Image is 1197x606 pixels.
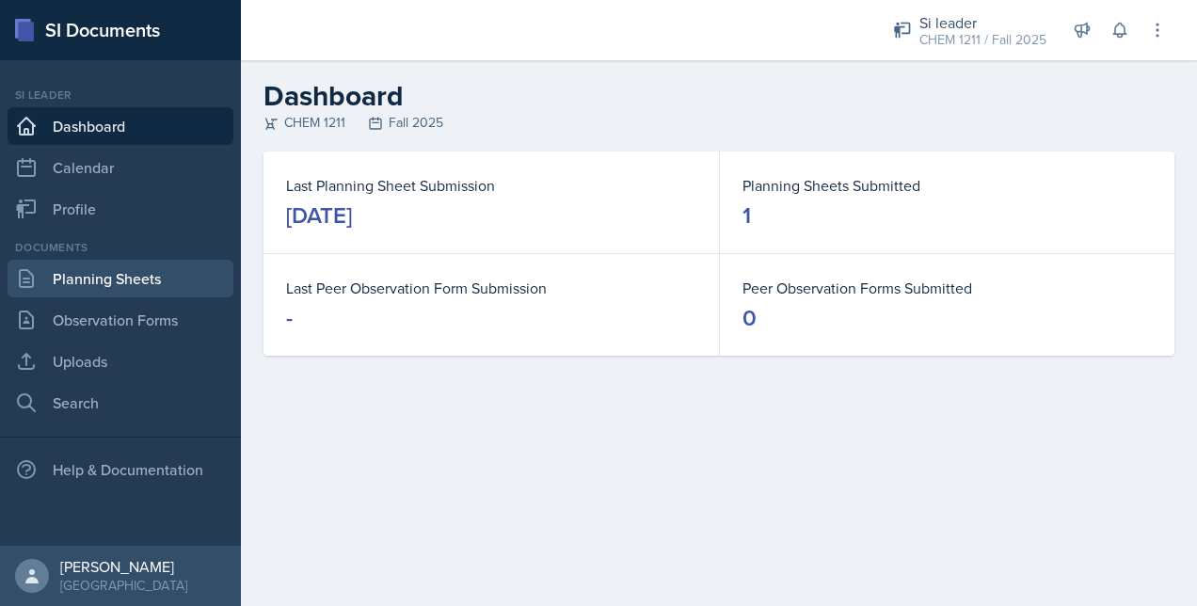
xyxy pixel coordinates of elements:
a: Dashboard [8,107,233,145]
div: 0 [742,303,757,333]
div: [PERSON_NAME] [60,557,187,576]
h2: Dashboard [263,79,1174,113]
a: Search [8,384,233,422]
div: Documents [8,239,233,256]
dt: Planning Sheets Submitted [742,174,1152,197]
div: 1 [742,200,751,231]
dt: Last Planning Sheet Submission [286,174,696,197]
div: [GEOGRAPHIC_DATA] [60,576,187,595]
a: Profile [8,190,233,228]
div: - [286,303,293,333]
a: Uploads [8,343,233,380]
dt: Peer Observation Forms Submitted [742,277,1152,299]
div: [DATE] [286,200,352,231]
a: Planning Sheets [8,260,233,297]
div: Help & Documentation [8,451,233,488]
a: Observation Forms [8,301,233,339]
div: Si leader [919,11,1046,34]
a: Calendar [8,149,233,186]
div: CHEM 1211 / Fall 2025 [919,30,1046,50]
div: CHEM 1211 Fall 2025 [263,113,1174,133]
div: Si leader [8,87,233,104]
dt: Last Peer Observation Form Submission [286,277,696,299]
